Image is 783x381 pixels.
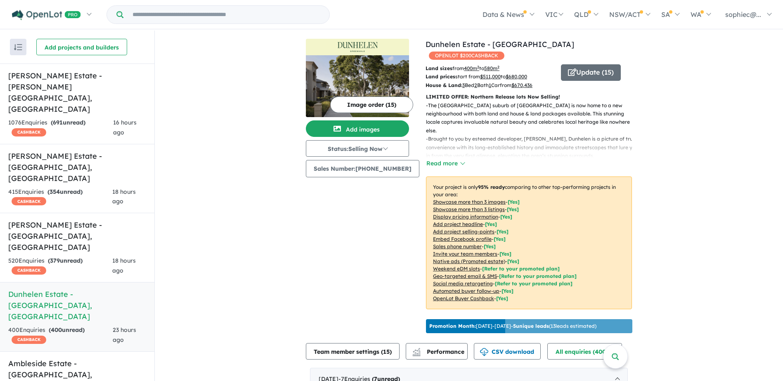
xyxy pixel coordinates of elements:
p: - The [GEOGRAPHIC_DATA] suburb of [GEOGRAPHIC_DATA] is now home to a new neighbourhood with both ... [426,101,639,135]
u: Social media retargeting [433,280,493,287]
img: Openlot PRO Logo White [12,10,81,20]
u: Native ads (Promoted estate) [433,258,505,264]
img: Dunhelen Estate - Greenvale [306,55,409,117]
div: 1076 Enquir ies [8,118,113,138]
button: Update (15) [561,64,621,81]
a: Dunhelen Estate - Greenvale LogoDunhelen Estate - Greenvale [306,39,409,117]
span: 379 [50,257,60,264]
strong: ( unread) [47,188,83,195]
button: All enquiries (400) [547,343,622,360]
span: 15 [383,348,390,355]
u: 580 m [484,65,499,71]
b: Land sizes [426,65,452,71]
u: Weekend eDM slots [433,266,480,272]
span: [ Yes ] [494,236,506,242]
u: 400 m [464,65,479,71]
img: line-chart.svg [413,348,420,353]
p: LIMITED OFFER: Northern Release lots Now Selling! [426,93,632,101]
span: CASHBACK [12,197,46,205]
u: Add project selling-points [433,228,494,235]
img: Dunhelen Estate - Greenvale Logo [309,42,406,52]
u: Display pricing information [433,214,498,220]
span: [Yes] [501,288,513,294]
button: Add images [306,120,409,137]
button: Image order (15) [330,96,413,113]
u: 2 [474,82,477,88]
u: $ 511,000 [480,73,501,80]
span: [ Yes ] [508,199,520,205]
u: 1 [489,82,491,88]
b: 95 % ready [478,184,505,190]
u: Sales phone number [433,243,482,249]
span: 23 hours ago [113,326,136,343]
p: - Brought to you by esteemed developer, [PERSON_NAME], Dunhelen is a picture of true convenience ... [426,135,639,160]
u: 3 [462,82,465,88]
a: Dunhelen Estate - [GEOGRAPHIC_DATA] [426,40,574,49]
u: $ 670,436 [511,82,532,88]
button: Add projects and builders [36,39,127,55]
p: Bed Bath Car from [426,81,555,89]
span: 18 hours ago [112,257,136,274]
input: Try estate name, suburb, builder or developer [125,6,328,24]
u: Embed Facebook profile [433,236,492,242]
img: bar-chart.svg [412,350,421,356]
span: CASHBACK [12,266,46,275]
p: start from [426,73,555,81]
b: Land prices [426,73,455,80]
u: Invite your team members [433,251,497,257]
b: House & Land: [426,82,462,88]
img: sort.svg [14,44,22,50]
span: [Refer to your promoted plan] [499,273,577,279]
u: Showcase more than 3 images [433,199,506,205]
strong: ( unread) [51,119,85,126]
b: 5 unique leads [513,323,549,329]
span: [ Yes ] [484,243,496,249]
u: Geo-targeted email & SMS [433,273,497,279]
span: [ Yes ] [499,251,511,257]
span: CASHBACK [12,128,46,136]
span: to [501,73,527,80]
p: from [426,64,555,73]
div: 520 Enquir ies [8,256,112,276]
b: Promotion Month: [429,323,476,329]
h5: [PERSON_NAME] Estate - [GEOGRAPHIC_DATA] , [GEOGRAPHIC_DATA] [8,151,146,184]
p: Your project is only comparing to other top-performing projects in your area: - - - - - - - - - -... [426,176,632,309]
u: $ 680,000 [506,73,527,80]
sup: 2 [477,65,479,69]
button: Sales Number:[PHONE_NUMBER] [306,160,419,177]
span: sophiec@... [725,10,761,19]
div: 415 Enquir ies [8,187,112,207]
strong: ( unread) [49,326,85,334]
span: [ Yes ] [507,206,519,212]
sup: 2 [497,65,499,69]
span: CASHBACK [12,336,46,344]
span: [Yes] [496,295,508,301]
div: 400 Enquir ies [8,325,113,345]
button: CSV download [474,343,541,360]
span: Performance [414,348,464,355]
strong: ( unread) [48,257,83,264]
span: [ Yes ] [485,221,497,227]
u: Automated buyer follow-up [433,288,499,294]
u: Showcase more than 3 listings [433,206,505,212]
h5: [PERSON_NAME] Estate - [PERSON_NAME][GEOGRAPHIC_DATA] , [GEOGRAPHIC_DATA] [8,70,146,115]
span: to [479,65,499,71]
span: OPENLOT $ 200 CASHBACK [429,52,504,60]
span: [Yes] [507,258,519,264]
span: 691 [53,119,63,126]
button: Status:Selling Now [306,140,409,157]
span: 16 hours ago [113,119,137,136]
span: 18 hours ago [112,188,136,205]
p: [DATE] - [DATE] - ( 13 leads estimated) [429,322,596,330]
button: Team member settings (15) [306,343,400,360]
span: [ Yes ] [497,228,509,235]
img: download icon [480,348,488,356]
span: 400 [51,326,62,334]
u: OpenLot Buyer Cashback [433,295,494,301]
span: [Refer to your promoted plan] [482,266,560,272]
button: Performance [406,343,468,360]
h5: Dunhelen Estate - [GEOGRAPHIC_DATA] , [GEOGRAPHIC_DATA] [8,289,146,322]
h5: [PERSON_NAME] Estate - [GEOGRAPHIC_DATA] , [GEOGRAPHIC_DATA] [8,219,146,253]
span: [Refer to your promoted plan] [495,280,572,287]
u: Add project headline [433,221,483,227]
